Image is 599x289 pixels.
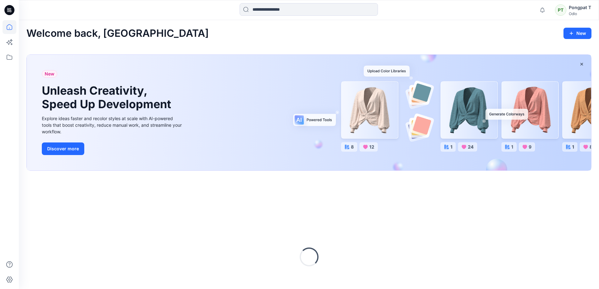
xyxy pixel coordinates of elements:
[26,28,209,39] h2: Welcome back, [GEOGRAPHIC_DATA]
[563,28,591,39] button: New
[42,115,183,135] div: Explore ideas faster and recolor styles at scale with AI-powered tools that boost creativity, red...
[42,142,183,155] a: Discover more
[555,4,566,16] div: PT
[45,70,54,78] span: New
[569,11,591,16] div: Odlo
[42,142,84,155] button: Discover more
[42,84,174,111] h1: Unleash Creativity, Speed Up Development
[569,4,591,11] div: Pongpat T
